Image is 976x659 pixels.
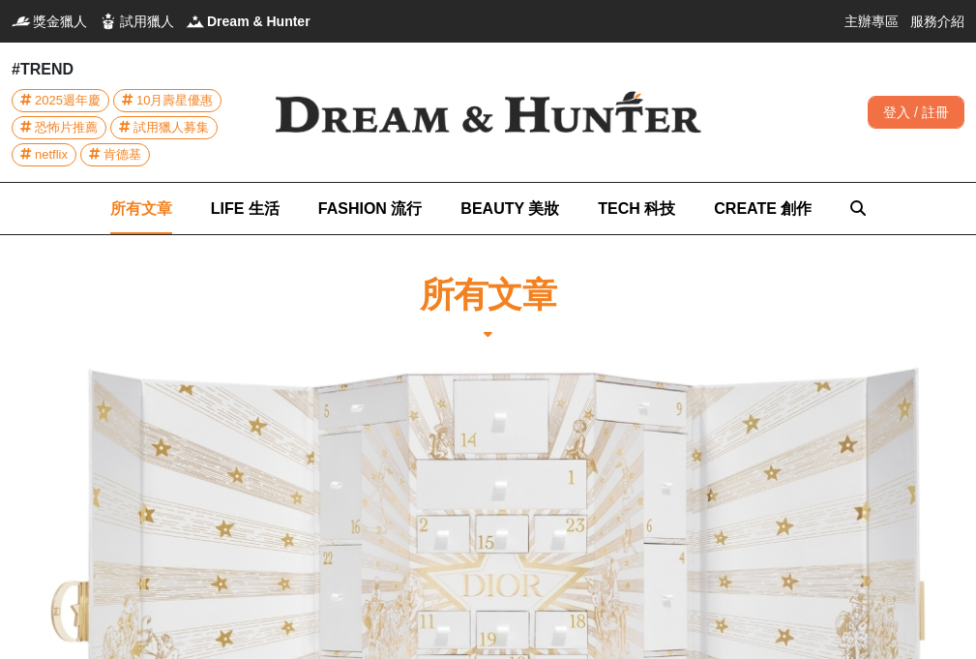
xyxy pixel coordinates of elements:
[80,143,150,166] a: 肯德基
[598,200,675,217] span: TECH 科技
[12,12,87,31] a: 獎金獵人獎金獵人
[35,117,98,138] span: 恐怖片推薦
[714,200,812,217] span: CREATE 創作
[211,200,280,217] span: LIFE 生活
[104,144,141,165] span: 肯德基
[133,117,209,138] span: 試用獵人募集
[110,183,172,234] a: 所有文章
[110,116,218,139] a: 試用獵人募集
[136,90,213,111] span: 10月壽星優惠
[714,183,812,234] a: CREATE 創作
[12,58,250,81] div: #TREND
[460,200,559,217] span: BEAUTY 美妝
[110,200,172,217] span: 所有文章
[186,12,311,31] a: Dream & HunterDream & Hunter
[35,144,68,165] span: netflix
[186,12,205,31] img: Dream & Hunter
[35,90,101,111] span: 2025週年慶
[844,12,899,31] a: 主辦專區
[120,12,174,31] span: 試用獵人
[318,183,423,234] a: FASHION 流行
[113,89,222,112] a: 10月壽星優惠
[99,12,174,31] a: 試用獵人試用獵人
[12,143,76,166] a: netflix
[868,96,964,129] div: 登入 / 註冊
[12,116,106,139] a: 恐怖片推薦
[211,183,280,234] a: LIFE 生活
[420,274,557,315] h1: 所有文章
[598,183,675,234] a: TECH 科技
[99,12,118,31] img: 試用獵人
[910,12,964,31] a: 服務介紹
[12,12,31,31] img: 獎金獵人
[33,12,87,31] span: 獎金獵人
[318,200,423,217] span: FASHION 流行
[250,66,726,160] img: Dream & Hunter
[460,183,559,234] a: BEAUTY 美妝
[12,89,109,112] a: 2025週年慶
[207,12,311,31] span: Dream & Hunter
